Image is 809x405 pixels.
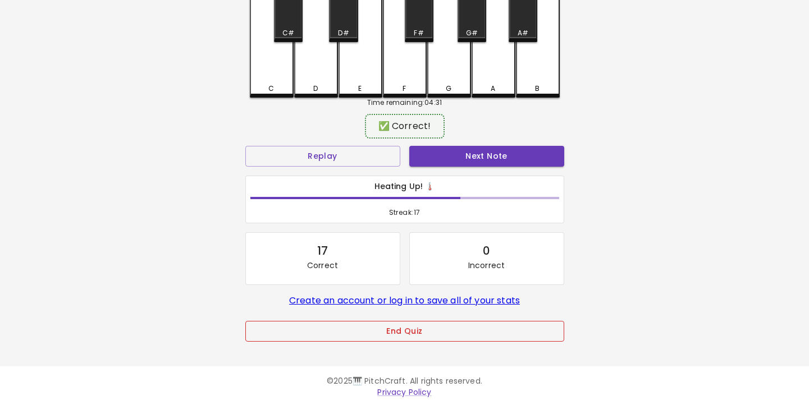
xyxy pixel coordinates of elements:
[535,84,540,94] div: B
[358,84,362,94] div: E
[250,181,559,193] h6: Heating Up! 🌡️
[245,146,400,167] button: Replay
[338,28,349,38] div: D#
[446,84,451,94] div: G
[245,321,564,342] button: End Quiz
[466,28,478,38] div: G#
[483,242,490,260] div: 0
[268,84,274,94] div: C
[403,84,406,94] div: F
[307,260,338,271] p: Correct
[371,119,439,133] div: ✅ Correct!
[289,294,520,307] a: Create an account or log in to save all of your stats
[250,98,560,108] div: Time remaining: 04:31
[317,242,328,260] div: 17
[468,260,505,271] p: Incorrect
[250,207,559,218] span: Streak: 17
[282,28,294,38] div: C#
[377,386,431,398] a: Privacy Policy
[414,28,423,38] div: F#
[409,146,564,167] button: Next Note
[518,28,528,38] div: A#
[491,84,495,94] div: A
[313,84,318,94] div: D
[81,375,728,386] p: © 2025 🎹 PitchCraft. All rights reserved.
